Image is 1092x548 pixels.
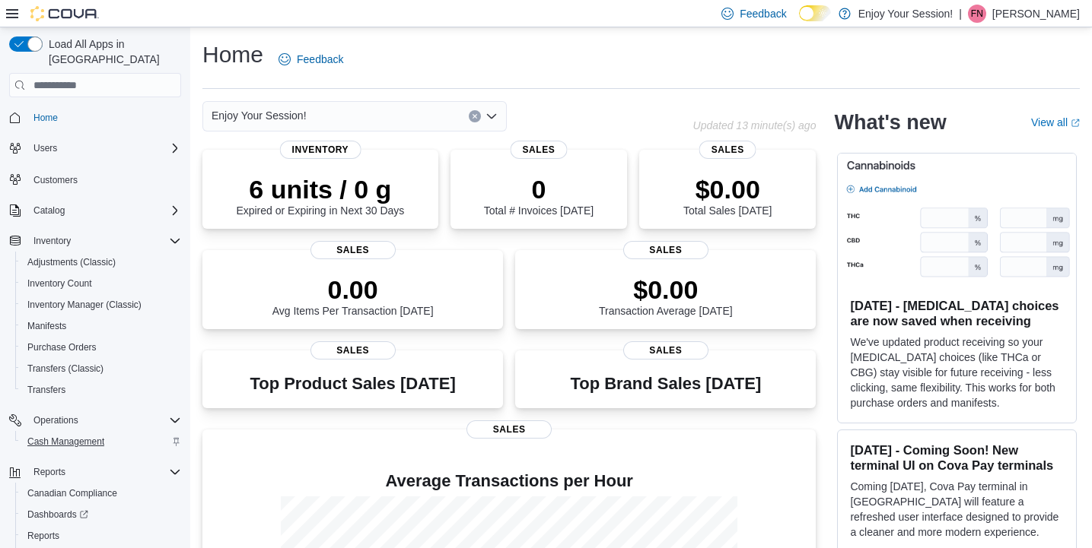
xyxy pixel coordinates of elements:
[850,442,1064,473] h3: [DATE] - Coming Soon! New terminal UI on Cova Pay terminals
[21,274,98,293] a: Inventory Count
[250,375,455,393] h3: Top Product Sales [DATE]
[21,381,181,399] span: Transfers
[834,110,946,135] h2: What's new
[272,274,434,305] p: 0.00
[1031,116,1080,128] a: View allExternal link
[27,232,77,250] button: Inventory
[3,410,187,431] button: Operations
[21,484,123,502] a: Canadian Compliance
[740,6,786,21] span: Feedback
[599,274,733,305] p: $0.00
[15,337,187,358] button: Purchase Orders
[623,341,708,360] span: Sales
[27,341,97,353] span: Purchase Orders
[297,52,343,67] span: Feedback
[27,277,92,290] span: Inventory Count
[21,360,181,378] span: Transfers (Classic)
[33,466,65,478] span: Reports
[27,530,59,542] span: Reports
[1071,119,1080,128] svg: External link
[27,299,142,311] span: Inventory Manager (Classic)
[33,414,78,426] span: Operations
[202,40,263,70] h1: Home
[310,241,396,259] span: Sales
[21,381,72,399] a: Transfers
[27,487,117,499] span: Canadian Compliance
[850,298,1064,328] h3: [DATE] - [MEDICAL_DATA] choices are now saved when receiving
[21,505,181,524] span: Dashboards
[968,5,986,23] div: Fabio Nocita
[33,204,65,217] span: Catalog
[15,252,187,273] button: Adjustments (Classic)
[27,139,181,157] span: Users
[27,508,88,521] span: Dashboards
[850,334,1064,410] p: We've updated product receiving so your [MEDICAL_DATA] choices (like THCa or CBG) stay visible fo...
[27,411,84,429] button: Operations
[33,112,58,124] span: Home
[510,141,567,159] span: Sales
[236,174,404,217] div: Expired or Expiring in Next 30 Days
[21,296,148,314] a: Inventory Manager (Classic)
[21,360,110,378] a: Transfers (Classic)
[27,201,181,220] span: Catalog
[21,527,181,545] span: Reports
[27,169,181,188] span: Customers
[27,363,103,375] span: Transfers (Classic)
[21,484,181,502] span: Canadian Compliance
[280,141,361,159] span: Inventory
[30,6,99,21] img: Cova
[3,168,187,190] button: Customers
[3,106,187,128] button: Home
[272,274,434,317] div: Avg Items Per Transaction [DATE]
[693,119,817,131] p: Updated 13 minute(s) ago
[15,431,187,452] button: Cash Management
[15,504,187,525] a: Dashboards
[971,5,983,23] span: FN
[27,108,181,127] span: Home
[236,174,404,204] p: 6 units / 0 g
[21,338,103,356] a: Purchase Orders
[15,273,187,294] button: Inventory Count
[623,241,708,259] span: Sales
[27,320,66,332] span: Manifests
[486,110,498,122] button: Open list of options
[27,232,181,250] span: Inventory
[27,201,71,220] button: Catalog
[21,338,181,356] span: Purchase Orders
[683,174,772,217] div: Total Sales [DATE]
[3,230,187,252] button: Inventory
[484,174,594,204] p: 0
[27,411,181,429] span: Operations
[15,315,187,337] button: Manifests
[992,5,1080,23] p: [PERSON_NAME]
[21,253,122,271] a: Adjustments (Classic)
[21,274,181,293] span: Inventory Count
[27,463,72,481] button: Reports
[33,235,71,247] span: Inventory
[683,174,772,204] p: $0.00
[3,461,187,483] button: Reports
[21,432,110,451] a: Cash Management
[21,505,94,524] a: Dashboards
[27,384,65,396] span: Transfers
[27,171,84,189] a: Customers
[33,142,57,154] span: Users
[21,317,72,335] a: Manifests
[799,5,831,21] input: Dark Mode
[272,44,349,74] a: Feedback
[15,379,187,401] button: Transfers
[21,296,181,314] span: Inventory Manager (Classic)
[27,256,116,268] span: Adjustments (Classic)
[3,138,187,159] button: Users
[215,472,804,490] h4: Average Transactions per Hour
[43,36,181,67] span: Load All Apps in [GEOGRAPHIC_DATA]
[850,479,1064,540] p: Coming [DATE], Cova Pay terminal in [GEOGRAPHIC_DATA] will feature a refreshed user interface des...
[21,253,181,271] span: Adjustments (Classic)
[15,294,187,315] button: Inventory Manager (Classic)
[21,317,181,335] span: Manifests
[599,274,733,317] div: Transaction Average [DATE]
[15,358,187,379] button: Transfers (Classic)
[858,5,954,23] p: Enjoy Your Session!
[3,200,187,221] button: Catalog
